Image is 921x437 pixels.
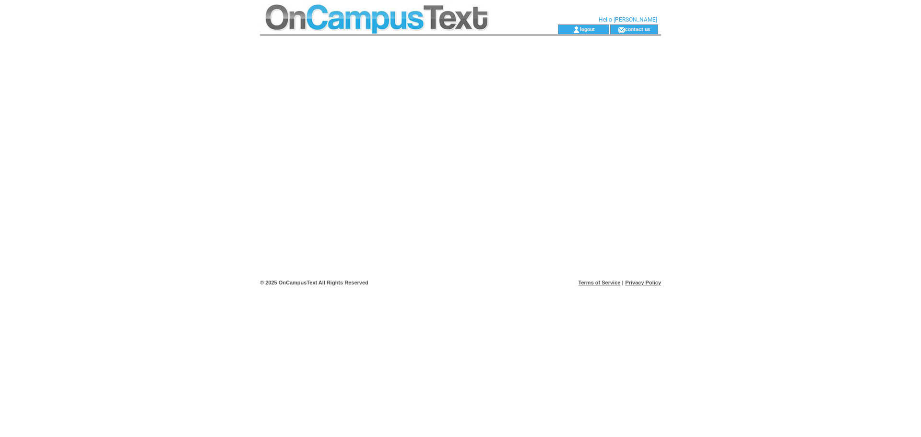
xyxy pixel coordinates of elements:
[625,280,661,285] a: Privacy Policy
[579,280,621,285] a: Terms of Service
[260,280,368,285] span: © 2025 OnCampusText All Rights Reserved
[580,26,595,32] a: logout
[618,26,625,34] img: contact_us_icon.gif
[625,26,650,32] a: contact us
[622,280,624,285] span: |
[599,16,657,23] span: Hello [PERSON_NAME]
[573,26,580,34] img: account_icon.gif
